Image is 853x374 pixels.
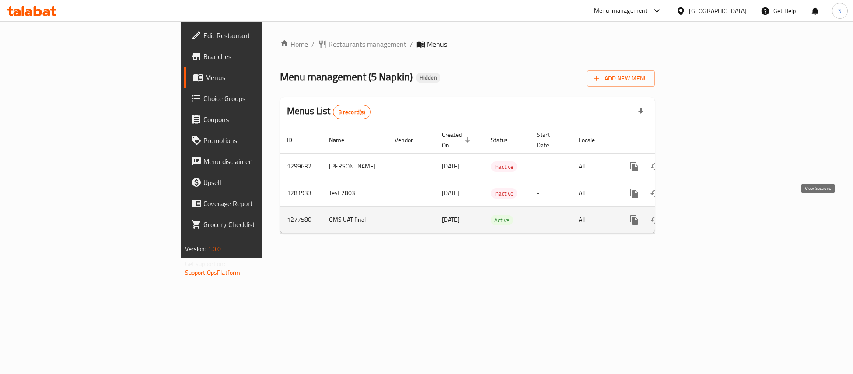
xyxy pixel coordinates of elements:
td: All [572,153,617,180]
span: Start Date [537,129,561,150]
span: Restaurants management [329,39,406,49]
a: Menu disclaimer [184,151,323,172]
a: Branches [184,46,323,67]
a: Restaurants management [318,39,406,49]
td: - [530,153,572,180]
td: - [530,206,572,233]
span: Coupons [203,114,316,125]
span: [DATE] [442,187,460,199]
a: Promotions [184,130,323,151]
span: Menus [427,39,447,49]
span: Menus [205,72,316,83]
span: 1.0.0 [208,243,221,255]
span: Edit Restaurant [203,30,316,41]
span: Branches [203,51,316,62]
span: [DATE] [442,214,460,225]
span: Locale [579,135,606,145]
li: / [410,39,413,49]
span: Menu disclaimer [203,156,316,167]
th: Actions [617,127,715,154]
a: Coverage Report [184,193,323,214]
span: Add New Menu [594,73,648,84]
button: Add New Menu [587,70,655,87]
div: Total records count [333,105,371,119]
td: Test 2803 [322,180,388,206]
span: Version: [185,243,206,255]
span: Inactive [491,189,517,199]
span: Status [491,135,519,145]
td: All [572,206,617,233]
div: Export file [630,101,651,122]
nav: breadcrumb [280,39,655,49]
td: [PERSON_NAME] [322,153,388,180]
span: Active [491,215,513,225]
a: Upsell [184,172,323,193]
button: more [624,183,645,204]
div: Hidden [416,73,440,83]
span: Hidden [416,74,440,81]
a: Coupons [184,109,323,130]
span: Get support on: [185,258,225,269]
div: Inactive [491,188,517,199]
button: Change Status [645,156,666,177]
span: S [838,6,842,16]
span: Created On [442,129,473,150]
button: more [624,156,645,177]
a: Edit Restaurant [184,25,323,46]
div: Inactive [491,161,517,172]
span: Coverage Report [203,198,316,209]
span: 3 record(s) [333,108,371,116]
table: enhanced table [280,127,715,234]
span: Upsell [203,177,316,188]
span: [DATE] [442,161,460,172]
td: GMS UAT final [322,206,388,233]
span: Promotions [203,135,316,146]
span: ID [287,135,304,145]
button: more [624,210,645,231]
div: [GEOGRAPHIC_DATA] [689,6,747,16]
a: Grocery Checklist [184,214,323,235]
a: Choice Groups [184,88,323,109]
td: - [530,180,572,206]
a: Support.OpsPlatform [185,267,241,278]
span: Inactive [491,162,517,172]
h2: Menus List [287,105,371,119]
a: Menus [184,67,323,88]
span: Choice Groups [203,93,316,104]
span: Name [329,135,356,145]
span: Vendor [395,135,424,145]
button: Change Status [645,210,666,231]
span: Grocery Checklist [203,219,316,230]
td: All [572,180,617,206]
span: Menu management ( 5 Napkin ) [280,67,413,87]
div: Menu-management [594,6,648,16]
